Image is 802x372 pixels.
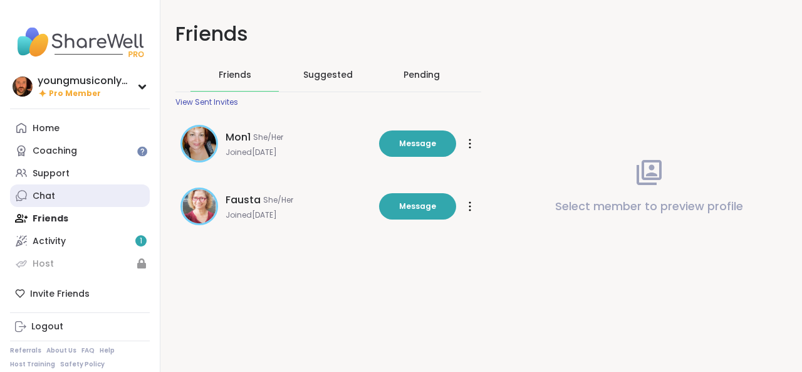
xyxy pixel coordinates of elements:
a: Host Training [10,360,55,369]
span: Fausta [226,193,261,208]
div: Host [33,258,54,270]
h1: Friends [175,20,481,48]
div: View Sent Invites [175,97,238,107]
span: Friends [219,68,251,81]
img: Fausta [182,189,216,223]
span: Pro Member [49,88,101,99]
p: Select member to preview profile [555,198,743,215]
div: Activity [33,235,66,248]
a: Help [100,346,115,355]
a: About Us [46,346,76,355]
div: Support [33,167,70,180]
a: Safety Policy [60,360,105,369]
div: Logout [31,321,63,333]
span: Joined [DATE] [226,147,372,157]
button: Message [379,130,456,157]
span: Message [399,138,436,149]
span: She/Her [253,132,283,142]
span: She/Her [263,195,293,205]
div: Invite Friends [10,282,150,305]
div: Home [33,122,60,135]
button: Message [379,193,456,220]
iframe: Spotlight [137,146,147,156]
img: ShareWell Nav Logo [10,20,150,64]
span: Suggested [303,68,353,81]
div: Pending [404,68,440,81]
img: Mon1 [182,127,216,161]
a: Home [10,117,150,139]
img: youngmusiconlypage [13,77,33,97]
a: Support [10,162,150,184]
div: youngmusiconlypage [38,74,132,88]
a: Host [10,252,150,275]
a: Chat [10,184,150,207]
a: Logout [10,316,150,338]
a: Referrals [10,346,41,355]
span: Mon1 [226,130,251,145]
span: 1 [140,236,142,247]
span: Joined [DATE] [226,210,372,220]
a: Activity1 [10,230,150,252]
span: Message [399,201,436,212]
div: Coaching [33,145,77,157]
a: FAQ [81,346,95,355]
div: Chat [33,190,55,203]
a: Coaching [10,139,150,162]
